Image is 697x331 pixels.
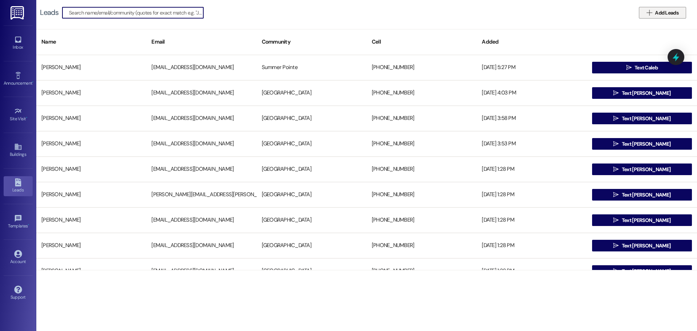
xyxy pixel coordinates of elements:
div: [DATE] 1:28 PM [477,213,587,227]
button: Text Caleb [592,62,692,73]
button: Text [PERSON_NAME] [592,265,692,277]
div: [PHONE_NUMBER] [367,111,477,126]
div: [PERSON_NAME] [36,86,146,100]
div: [EMAIL_ADDRESS][DOMAIN_NAME] [146,238,256,253]
div: [EMAIL_ADDRESS][DOMAIN_NAME] [146,60,256,75]
span: Text [PERSON_NAME] [622,115,670,122]
div: [PHONE_NUMBER] [367,264,477,278]
div: [DATE] 3:53 PM [477,137,587,151]
div: [PERSON_NAME] [36,213,146,227]
div: Community [257,33,367,51]
div: Name [36,33,146,51]
i:  [613,268,619,274]
button: Text [PERSON_NAME] [592,87,692,99]
span: Add Leads [655,9,678,17]
a: Support [4,283,33,303]
span: Text [PERSON_NAME] [622,191,670,199]
div: [PHONE_NUMBER] [367,60,477,75]
i:  [613,166,619,172]
button: Add Leads [639,7,686,19]
div: [GEOGRAPHIC_DATA] [257,213,367,227]
span: • [32,80,33,85]
div: [PERSON_NAME] [36,264,146,278]
img: ResiDesk Logo [11,6,25,20]
span: Text Caleb [635,64,658,72]
button: Text [PERSON_NAME] [592,214,692,226]
div: [GEOGRAPHIC_DATA] [257,111,367,126]
input: Search name/email/community (quotes for exact match e.g. "John Smith") [69,8,203,18]
div: Email [146,33,256,51]
div: [PERSON_NAME] [36,137,146,151]
div: Leads [40,9,58,16]
i:  [626,65,632,70]
button: Text [PERSON_NAME] [592,113,692,124]
div: [DATE] 4:03 PM [477,86,587,100]
div: [EMAIL_ADDRESS][DOMAIN_NAME] [146,264,256,278]
i:  [613,243,619,249]
div: [DATE] 1:28 PM [477,238,587,253]
button: Text [PERSON_NAME] [592,189,692,201]
i:  [613,90,619,96]
i:  [613,217,619,223]
div: [EMAIL_ADDRESS][DOMAIN_NAME] [146,137,256,151]
div: [PERSON_NAME][EMAIL_ADDRESS][PERSON_NAME][DOMAIN_NAME] [146,187,256,202]
div: [PHONE_NUMBER] [367,137,477,151]
div: [PERSON_NAME] [36,238,146,253]
span: Text [PERSON_NAME] [622,217,670,224]
div: [GEOGRAPHIC_DATA] [257,162,367,177]
div: [PHONE_NUMBER] [367,213,477,227]
div: Summer Pointe [257,60,367,75]
span: Text [PERSON_NAME] [622,89,670,97]
span: Text [PERSON_NAME] [622,267,670,275]
div: [EMAIL_ADDRESS][DOMAIN_NAME] [146,111,256,126]
a: Account [4,248,33,267]
div: [PHONE_NUMBER] [367,86,477,100]
i:  [647,10,652,16]
button: Text [PERSON_NAME] [592,164,692,175]
div: [DATE] 1:28 PM [477,187,587,202]
a: Templates • [4,212,33,232]
i:  [613,192,619,198]
div: [PHONE_NUMBER] [367,162,477,177]
div: [DATE] 1:28 PM [477,264,587,278]
span: Text [PERSON_NAME] [622,166,670,173]
div: [GEOGRAPHIC_DATA] [257,264,367,278]
span: • [26,115,27,120]
div: [PHONE_NUMBER] [367,238,477,253]
a: Buildings [4,141,33,160]
a: Site Visit • [4,105,33,125]
span: Text [PERSON_NAME] [622,140,670,148]
div: [DATE] 1:28 PM [477,162,587,177]
div: [GEOGRAPHIC_DATA] [257,86,367,100]
span: • [28,222,29,227]
div: [EMAIL_ADDRESS][DOMAIN_NAME] [146,162,256,177]
span: Text [PERSON_NAME] [622,242,670,250]
i:  [613,116,619,121]
div: [PERSON_NAME] [36,162,146,177]
div: [EMAIL_ADDRESS][DOMAIN_NAME] [146,86,256,100]
div: [PERSON_NAME] [36,111,146,126]
div: Cell [367,33,477,51]
a: Leads [4,176,33,196]
div: [GEOGRAPHIC_DATA] [257,238,367,253]
div: [PHONE_NUMBER] [367,187,477,202]
div: [PERSON_NAME] [36,60,146,75]
div: [PERSON_NAME] [36,187,146,202]
i:  [613,141,619,147]
div: [DATE] 3:58 PM [477,111,587,126]
div: Added [477,33,587,51]
div: [GEOGRAPHIC_DATA] [257,137,367,151]
button: Text [PERSON_NAME] [592,240,692,251]
a: Inbox [4,33,33,53]
button: Text [PERSON_NAME] [592,138,692,150]
div: [DATE] 5:27 PM [477,60,587,75]
div: [GEOGRAPHIC_DATA] [257,187,367,202]
div: [EMAIL_ADDRESS][DOMAIN_NAME] [146,213,256,227]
